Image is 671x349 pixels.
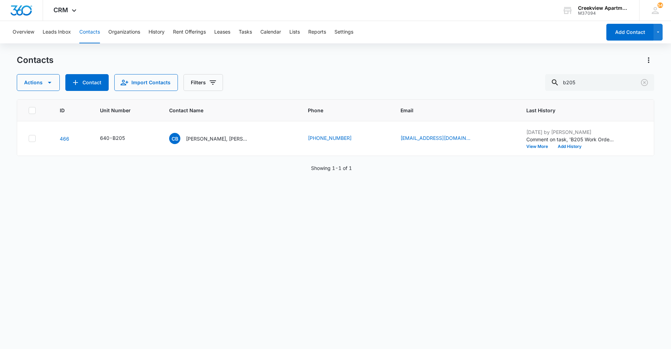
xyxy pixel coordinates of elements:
[17,74,60,91] button: Actions
[578,11,629,16] div: account id
[100,107,152,114] span: Unit Number
[53,6,68,14] span: CRM
[526,136,614,143] p: Comment on task, 'B205 Work Order' "Disposal had a pebble stuck in it. Got it loose and removed a...
[13,21,34,43] button: Overview
[526,144,553,149] button: View More
[100,134,138,143] div: Unit Number - 640-B205 - Select to Edit Field
[526,107,633,114] span: Last History
[639,77,650,88] button: Clear
[289,21,300,43] button: Lists
[545,74,654,91] input: Search Contacts
[401,107,500,114] span: Email
[214,21,230,43] button: Leases
[114,74,178,91] button: Import Contacts
[578,5,629,11] div: account name
[186,135,249,142] p: [PERSON_NAME], [PERSON_NAME]
[311,164,352,172] p: Showing 1-1 of 1
[643,55,654,66] button: Actions
[308,21,326,43] button: Reports
[108,21,140,43] button: Organizations
[334,21,353,43] button: Settings
[169,133,261,144] div: Contact Name - Chase Brownlee, Benjamin Powell - Select to Edit Field
[401,134,470,142] a: [EMAIL_ADDRESS][DOMAIN_NAME]
[100,134,125,142] div: 640-B205
[526,128,614,136] p: [DATE] by [PERSON_NAME]
[149,21,165,43] button: History
[657,2,663,8] span: 54
[308,107,374,114] span: Phone
[43,21,71,43] button: Leads Inbox
[401,134,483,143] div: Email - chaseprestonb@gmail.com - Select to Edit Field
[657,2,663,8] div: notifications count
[308,134,364,143] div: Phone - (970) 397-3000 - Select to Edit Field
[308,134,352,142] a: [PHONE_NUMBER]
[65,74,109,91] button: Add Contact
[553,144,586,149] button: Add History
[173,21,206,43] button: Rent Offerings
[79,21,100,43] button: Contacts
[17,55,53,65] h1: Contacts
[60,136,69,142] a: Navigate to contact details page for Chase Brownlee, Benjamin Powell
[169,107,281,114] span: Contact Name
[169,133,180,144] span: CB
[183,74,223,91] button: Filters
[60,107,73,114] span: ID
[606,24,654,41] button: Add Contact
[260,21,281,43] button: Calendar
[239,21,252,43] button: Tasks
